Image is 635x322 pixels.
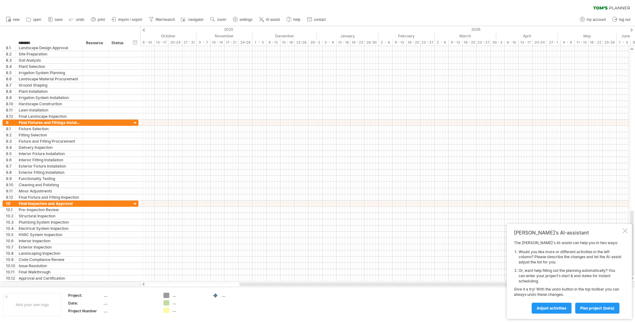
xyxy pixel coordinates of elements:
[104,308,156,314] div: ....
[19,126,80,132] div: Fixture Selection
[6,269,15,275] div: 10.11
[19,120,80,125] div: Final Fixtures and Fittings Installations
[19,207,80,213] div: Pre-Inspection Review
[519,249,621,265] li: Would you like more or different activities in the left column? Please describe the changes and l...
[19,238,80,244] div: Interior Inspection
[19,176,80,182] div: Functionality Testing
[575,39,589,46] div: 11 - 15
[210,39,224,46] div: 10 - 14
[533,39,547,46] div: 20-24
[6,132,15,138] div: 9.2
[19,257,80,263] div: Code Compliance Review
[435,33,496,39] div: March 2026
[98,17,105,22] span: print
[6,151,15,157] div: 9.5
[589,39,603,46] div: 18 - 22
[68,16,86,24] a: undo
[19,151,80,157] div: Interior Fixture Installation
[19,113,80,119] div: Final Landscape Inspection
[68,308,102,314] div: Project Number
[6,107,15,113] div: 8.11
[6,207,15,213] div: 10.1
[379,33,435,39] div: February 2026
[6,144,15,150] div: 9.4
[68,293,102,298] div: Project:
[6,82,15,88] div: 8.7
[132,33,196,39] div: October 2025
[336,39,350,46] div: 12 - 16
[6,182,15,188] div: 9.10
[19,244,80,250] div: Exterior Inspection
[19,263,80,269] div: Issue Resolution
[350,39,365,46] div: 19 - 23
[294,39,308,46] div: 22-26
[231,16,254,24] a: settings
[514,240,621,313] div: The [PERSON_NAME]'s AI-assist can help you in two ways: Give it a try! With the undo button in th...
[6,176,15,182] div: 9.9
[154,39,168,46] div: 13 - 17
[6,275,15,281] div: 10.12
[19,76,80,82] div: Landscape Material Procurement
[6,257,15,263] div: 10.9
[6,101,15,107] div: 8.10
[611,16,632,24] a: log out
[6,263,15,269] div: 10.10
[172,293,206,298] div: ....
[76,17,84,22] span: undo
[322,39,336,46] div: 5 - 9
[140,39,154,46] div: 6 - 10
[619,17,630,22] span: log out
[172,308,206,313] div: ....
[19,219,80,225] div: Plumbing System Inspection
[118,17,142,22] span: import / export
[578,16,608,24] a: my account
[407,39,421,46] div: 16 - 20
[19,250,80,256] div: Landscaping Inspection
[6,64,15,69] div: 8.4
[6,219,15,225] div: 10.3
[3,293,61,316] div: Add your own logo
[308,39,322,46] div: 29 - 2
[209,16,228,24] a: zoom
[257,16,282,24] a: AI assist
[147,16,177,24] a: filter/search
[19,182,80,188] div: Cleaning and Polishing
[6,138,15,144] div: 9.3
[196,39,210,46] div: 3 - 7
[86,40,105,46] div: Resource
[6,51,15,57] div: 8.2
[379,39,393,46] div: 2 - 6
[6,169,15,175] div: 9.8
[6,126,15,132] div: 9.1
[532,303,571,314] a: Adjust activities
[477,39,491,46] div: 23 - 27
[180,16,205,24] a: navigator
[505,39,519,46] div: 6 - 10
[6,120,15,125] div: 9
[575,303,619,314] a: plan project (beta)
[6,238,15,244] div: 10.6
[6,244,15,250] div: 10.7
[46,16,64,24] a: save
[68,301,102,306] div: Date:
[111,40,125,46] div: Status
[25,16,43,24] a: open
[6,163,15,169] div: 9.7
[238,39,252,46] div: 24-28
[266,39,280,46] div: 8 - 12
[580,306,614,310] span: plan project (beta)
[293,17,300,22] span: help
[603,39,617,46] div: 25-29
[19,194,80,200] div: Final Fixture and Fitting Inspection
[55,17,63,22] span: save
[19,163,80,169] div: Exterior Fixture Installation
[168,39,182,46] div: 20-24
[449,39,463,46] div: 9 - 13
[19,88,80,94] div: Plant Installation
[6,213,15,219] div: 10.2
[19,232,80,238] div: HVAC System Inspection
[280,39,294,46] div: 15 - 19
[6,201,15,206] div: 10
[104,301,156,306] div: ....
[19,201,80,206] div: Final Inspection and Approval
